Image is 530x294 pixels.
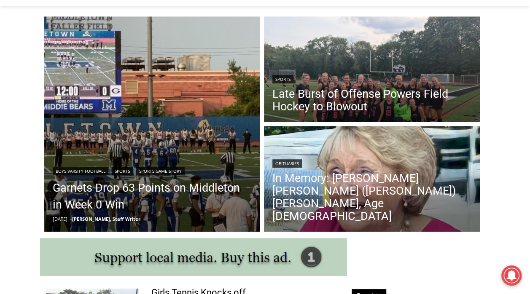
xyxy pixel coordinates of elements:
[87,53,124,101] div: "the precise, almost orchestrated movements of cutting and assembling sushi and [PERSON_NAME] mak...
[272,88,471,113] a: Late Burst of Offense Powers Field Hockey to Blowout
[0,85,85,105] a: Open Tues. - Sun. [PHONE_NUMBER]
[272,172,471,222] a: In Memory: [PERSON_NAME] [PERSON_NAME] ([PERSON_NAME]) [PERSON_NAME], Age [DEMOGRAPHIC_DATA]
[264,16,480,124] a: Read More Late Burst of Offense Powers Field Hockey to Blowout
[44,16,260,232] a: Read More Garnets Drop 63 Points on Middleton in Week 0 Win
[40,238,347,276] img: support local media, buy this ad
[272,159,302,168] a: Obituaries
[70,216,72,222] span: –
[53,216,67,222] time: [DATE]
[221,84,391,103] span: Intern @ [DOMAIN_NAME]
[53,179,252,213] a: Garnets Drop 63 Points on Middleton in Week 0 Win
[44,16,260,232] img: (PHOTO: Rye and Middletown walking to midfield before their Week 0 game on Friday, September 5, 2...
[264,16,480,124] img: (PHOTO: The 2025 Rye Varsity Field Hockey team after their win vs Ursuline on Friday, September 5...
[136,167,185,175] a: Sports Game Story
[203,82,409,105] a: Intern @ [DOMAIN_NAME]
[53,167,108,175] a: Boys Varsity Football
[53,165,252,175] div: | |
[3,87,83,119] span: Open Tues. - Sun. [PHONE_NUMBER]
[213,0,398,82] div: "[PERSON_NAME] and I covered the [DATE] Parade, which was a really eye opening experience as I ha...
[112,167,133,175] a: Sports
[72,216,140,222] a: [PERSON_NAME], Staff Writer
[272,75,293,83] a: Sports
[264,126,480,234] a: Read More In Memory: Maureen Catherine (Devlin) Koecheler, Age 83
[264,126,480,234] img: Obituary - Maureen Catherine Devlin Koecheler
